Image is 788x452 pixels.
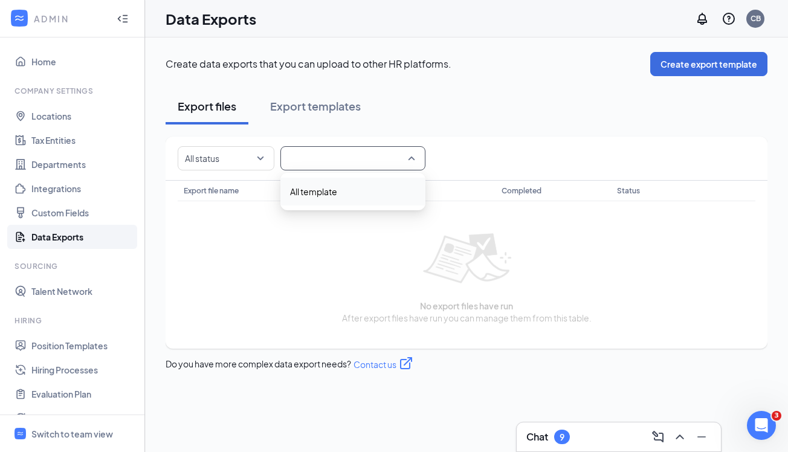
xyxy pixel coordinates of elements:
div: Company Settings [15,86,132,96]
h3: Chat [526,430,548,444]
svg: WorkstreamLogo [13,12,25,24]
svg: WorkstreamLogo [16,430,24,437]
button: Minimize [692,427,711,447]
svg: QuestionInfo [722,11,736,26]
span: 3 [772,411,781,421]
a: Home [31,50,135,74]
span: Do you have more complex data export needs? [166,358,351,370]
p: Create data exports that you can upload to other HR platforms. [166,57,650,71]
a: Position Templates [31,334,135,358]
th: Export file name [178,181,322,201]
a: Integrations [31,176,135,201]
span: No export files have run [420,300,513,312]
th: Completed [496,181,611,201]
div: Switch to team view [31,428,113,440]
div: Hiring [15,315,132,326]
th: Status [611,181,697,201]
svg: Notifications [695,11,709,26]
button: Create export template [650,52,767,76]
span: Contact us [354,358,396,370]
div: Sourcing [15,261,132,271]
h1: Data Exports [166,8,256,29]
iframe: Intercom live chat [747,411,776,440]
div: 9 [560,432,564,442]
div: CB [751,13,761,24]
a: Tax Entities [31,128,135,152]
span: All template [290,185,337,198]
img: empty list [408,219,526,300]
a: Evaluation Plan [31,382,135,406]
a: Custom Fields [31,201,135,225]
svg: Minimize [694,430,709,444]
svg: Collapse [117,13,129,25]
a: Reapplications [31,406,135,430]
a: Data Exports [31,225,135,249]
a: Locations [31,104,135,128]
a: Departments [31,152,135,176]
svg: ExternalLink [399,356,413,370]
a: Talent Network [31,279,135,303]
button: ComposeMessage [648,427,668,447]
div: Export files [178,98,236,114]
a: Hiring Processes [31,358,135,382]
th: Created at [380,181,496,201]
svg: ChevronUp [673,430,687,444]
a: Contact usExternalLink [351,356,413,371]
div: Export templates [270,98,361,114]
div: ADMIN [34,13,106,25]
span: After export files have run you can manage them from this table. [342,312,592,324]
button: ChevronUp [670,427,689,447]
svg: ComposeMessage [651,430,665,444]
